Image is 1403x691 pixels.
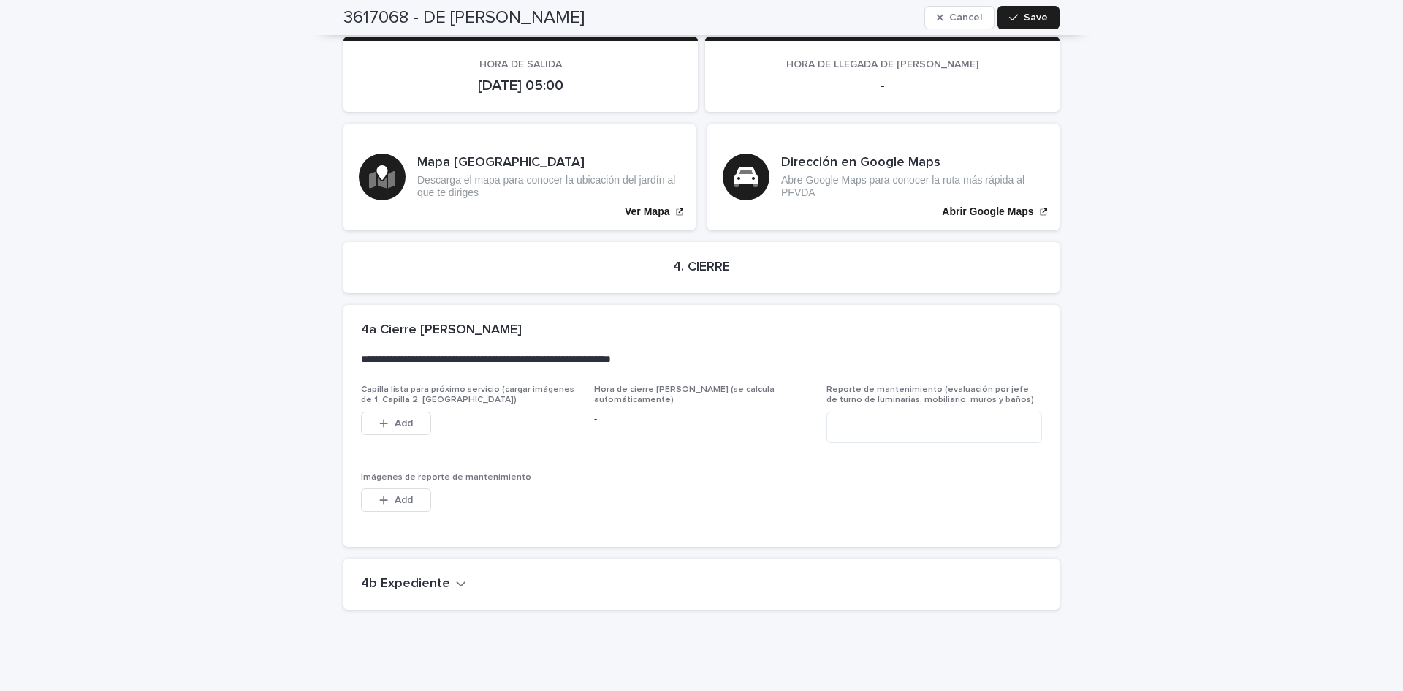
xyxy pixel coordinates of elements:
[707,124,1060,230] a: Abrir Google Maps
[673,260,730,276] h2: 4. CIERRE
[361,412,431,435] button: Add
[781,155,1044,171] h3: Dirección en Google Maps
[924,6,995,29] button: Cancel
[343,7,585,29] h2: 3617068 - DE [PERSON_NAME]
[361,576,450,592] h2: 4b Expediente
[625,205,669,218] p: Ver Mapa
[361,385,574,404] span: Capilla lista para próximo servicio (cargar imágenes de 1. Capilla 2. [GEOGRAPHIC_DATA])
[594,385,775,404] span: Hora de cierre [PERSON_NAME] (se calcula automáticamente)
[361,488,431,512] button: Add
[949,12,982,23] span: Cancel
[781,174,1044,199] p: Abre Google Maps para conocer la ruta más rápida al PFVDA
[723,77,1042,94] p: -
[361,473,531,482] span: Imágenes de reporte de mantenimiento
[417,174,680,199] p: Descarga el mapa para conocer la ubicación del jardín al que te diriges
[361,77,680,94] p: [DATE] 05:00
[395,495,413,505] span: Add
[395,418,413,428] span: Add
[361,576,466,592] button: 4b Expediente
[361,322,522,339] h2: 4a Cierre [PERSON_NAME]
[997,6,1060,29] button: Save
[1024,12,1048,23] span: Save
[343,124,696,230] a: Ver Mapa
[479,59,562,69] span: HORA DE SALIDA
[786,59,978,69] span: HORA DE LLEGADA DE [PERSON_NAME]
[942,205,1033,218] p: Abrir Google Maps
[417,155,680,171] h3: Mapa [GEOGRAPHIC_DATA]
[826,385,1034,404] span: Reporte de mantenimiento (evaluación por jefe de turno de luminarias, mobiliario, muros y baños)
[594,412,810,427] p: -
